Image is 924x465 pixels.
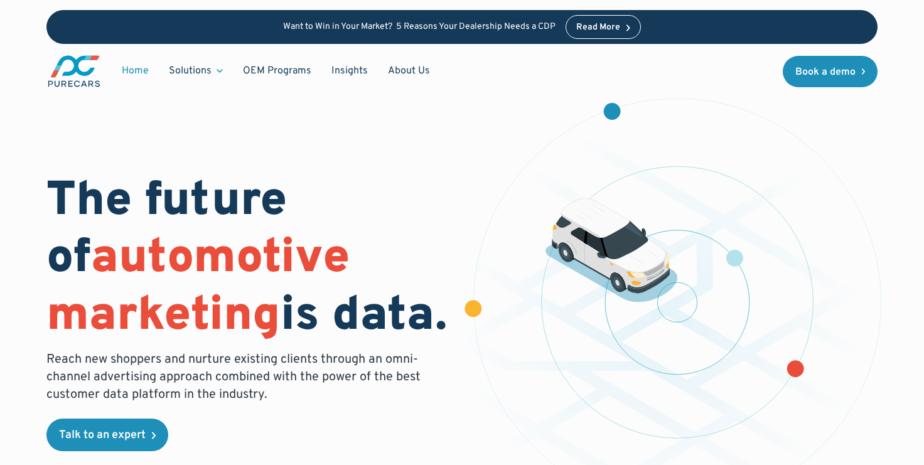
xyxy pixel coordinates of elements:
[283,22,556,33] p: Want to Win in Your Market? 5 Reasons Your Dealership Needs a CDP
[566,15,641,39] a: Read More
[46,419,168,451] a: Talk to an expert
[545,198,678,302] img: illustration of a vehicle
[321,59,378,83] a: Insights
[46,229,350,346] span: automotive marketing
[46,54,102,88] a: main
[59,430,146,441] div: Talk to an expert
[46,174,447,346] h1: The future of is data.
[795,67,856,77] div: Book a demo
[233,59,321,83] a: OEM Programs
[169,64,212,78] div: Solutions
[159,59,233,83] div: Solutions
[46,54,102,88] img: purecars logo
[112,59,159,83] a: Home
[783,56,878,87] a: Book a demo
[46,351,428,404] p: Reach new shoppers and nurture existing clients through an omni-channel advertising approach comb...
[576,23,620,32] div: Read More
[378,59,440,83] a: About Us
